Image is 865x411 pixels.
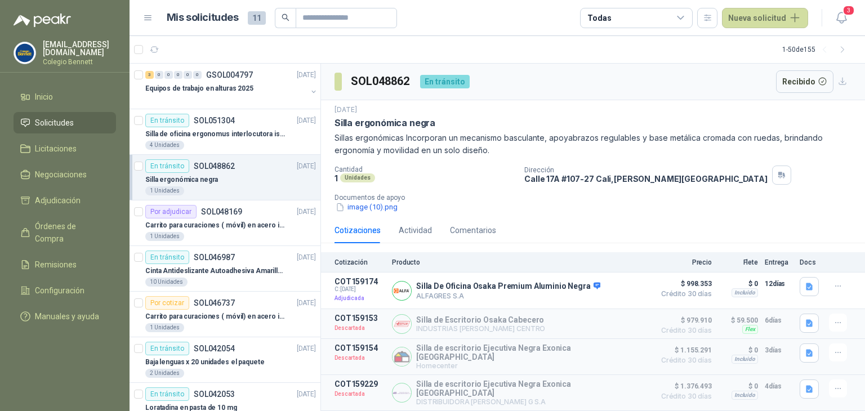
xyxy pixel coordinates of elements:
[335,314,385,323] p: COT159153
[184,71,192,79] div: 0
[14,254,116,275] a: Remisiones
[194,299,235,307] p: SOL046737
[145,220,286,231] p: Carrito para curaciones ( móvil) en acero inoxidable
[416,324,545,333] p: INDUSTRIAS [PERSON_NAME] CENTRO
[335,286,385,293] span: C: [DATE]
[335,388,385,400] p: Descartada
[297,207,316,217] p: [DATE]
[145,311,286,322] p: Carrito para curaciones ( móvil) en acero inoxidable
[297,115,316,126] p: [DATE]
[201,208,242,216] p: SOL048169
[145,357,265,368] p: Baja lenguas x 20 unidades el paquete
[35,220,105,245] span: Órdenes de Compra
[656,314,712,327] span: $ 979.910
[193,71,202,79] div: 0
[393,282,411,300] img: Company Logo
[174,71,182,79] div: 0
[297,70,316,81] p: [DATE]
[194,162,235,170] p: SOL048862
[656,343,712,357] span: $ 1.155.291
[297,298,316,309] p: [DATE]
[719,379,758,393] p: $ 0
[43,59,116,65] p: Colegio Bennett
[335,224,381,236] div: Cotizaciones
[719,343,758,357] p: $ 0
[656,393,712,400] span: Crédito 30 días
[335,105,357,115] p: [DATE]
[206,71,253,79] p: GSOL004797
[831,8,851,28] button: 3
[14,216,116,249] a: Órdenes de Compra
[335,173,338,183] p: 1
[282,14,289,21] span: search
[145,205,197,218] div: Por adjudicar
[297,161,316,172] p: [DATE]
[145,71,154,79] div: 3
[765,258,793,266] p: Entrega
[335,343,385,352] p: COT159154
[335,132,851,157] p: Sillas ergonómicas Incorporan un mecanismo basculante, apoyabrazos regulables y base metálica cro...
[14,138,116,159] a: Licitaciones
[35,310,99,323] span: Manuales y ayuda
[35,168,87,181] span: Negociaciones
[765,277,793,291] p: 12 días
[35,258,77,271] span: Remisiones
[842,5,855,16] span: 3
[765,379,793,393] p: 4 días
[393,383,411,402] img: Company Logo
[722,8,808,28] button: Nueva solicitud
[14,112,116,133] a: Solicitudes
[656,277,712,291] span: $ 998.353
[145,159,189,173] div: En tránsito
[14,280,116,301] a: Configuración
[130,292,320,337] a: Por cotizarSOL046737[DATE] Carrito para curaciones ( móvil) en acero inoxidable1 Unidades
[399,224,432,236] div: Actividad
[719,314,758,327] p: $ 59.500
[297,343,316,354] p: [DATE]
[732,355,758,364] div: Incluido
[145,266,286,276] p: Cinta Antideslizante Autoadhesiva Amarillo/Negra
[800,258,822,266] p: Docs
[130,109,320,155] a: En tránsitoSOL051304[DATE] Silla de oficina ergonomus interlocutora isósceles azul4 Unidades
[416,379,649,397] p: Silla de escritorio Ejecutiva Negra Exonica [GEOGRAPHIC_DATA]
[194,117,235,124] p: SOL051304
[335,277,385,286] p: COT159174
[35,284,84,297] span: Configuración
[732,288,758,297] div: Incluido
[392,258,649,266] p: Producto
[14,306,116,327] a: Manuales y ayuda
[416,315,545,324] p: Silla de Escritorio Osaka Cabecero
[297,252,316,263] p: [DATE]
[14,14,71,27] img: Logo peakr
[35,91,53,103] span: Inicio
[35,194,81,207] span: Adjudicación
[765,343,793,357] p: 3 días
[416,397,649,406] p: DISTRIBUIDORA [PERSON_NAME] G S.A
[14,190,116,211] a: Adjudicación
[416,361,649,370] p: Homecenter
[335,258,385,266] p: Cotización
[587,12,611,24] div: Todas
[524,174,768,184] p: Calle 17A #107-27 Cali , [PERSON_NAME][GEOGRAPHIC_DATA]
[35,142,77,155] span: Licitaciones
[145,114,189,127] div: En tránsito
[335,194,860,202] p: Documentos de apoyo
[335,379,385,388] p: COT159229
[351,73,411,90] h3: SOL048862
[130,246,320,292] a: En tránsitoSOL046987[DATE] Cinta Antideslizante Autoadhesiva Amarillo/Negra10 Unidades
[145,141,184,150] div: 4 Unidades
[297,389,316,400] p: [DATE]
[167,10,239,26] h1: Mis solicitudes
[145,387,189,401] div: En tránsito
[776,70,834,93] button: Recibido
[145,296,189,310] div: Por cotizar
[14,164,116,185] a: Negociaciones
[194,345,235,352] p: SOL042054
[765,314,793,327] p: 6 días
[145,232,184,241] div: 1 Unidades
[155,71,163,79] div: 0
[416,343,649,361] p: Silla de escritorio Ejecutiva Negra Exonica [GEOGRAPHIC_DATA]
[420,75,470,88] div: En tránsito
[145,251,189,264] div: En tránsito
[335,202,399,213] button: image (10).png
